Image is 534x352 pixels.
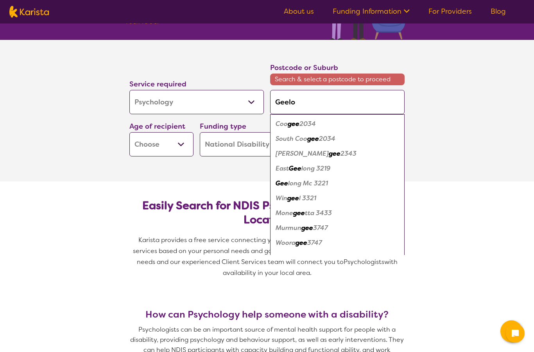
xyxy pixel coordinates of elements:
[276,120,288,128] em: Coo
[274,206,401,221] div: Monegeetta 3433
[274,117,401,131] div: Coogee 2034
[9,6,49,18] img: Karista logo
[307,239,322,247] em: 3747
[491,7,506,16] a: Blog
[428,7,472,16] a: For Providers
[276,253,285,262] em: Bin
[274,161,401,176] div: East Geelong 3219
[305,209,332,217] em: tta 3433
[270,74,405,85] span: Search & select a postcode to proceed
[301,164,330,172] em: long 3219
[296,239,307,247] em: gee
[276,224,301,232] em: Murmun
[287,194,299,202] em: gee
[200,122,246,131] label: Funding type
[274,131,401,146] div: South Coogee 2034
[307,135,319,143] em: gee
[329,149,340,158] em: gee
[133,236,403,266] span: Karista provides a free service connecting you with Psychologists and other disability services b...
[126,309,408,320] h3: How can Psychology help someone with a disability?
[136,199,398,227] h2: Easily Search for NDIS Psychologists by Need & Location
[274,176,401,191] div: Geelong Mc 3221
[276,149,329,158] em: [PERSON_NAME]
[274,191,401,206] div: Wingeel 3321
[270,63,338,72] label: Postcode or Suburb
[288,179,328,187] em: long Mc 3221
[333,7,410,16] a: Funding Information
[313,224,328,232] em: 3747
[500,320,522,342] button: Channel Menu
[274,221,401,235] div: Murmungee 3747
[301,224,313,232] em: gee
[129,122,185,131] label: Age of recipient
[284,7,314,16] a: About us
[274,146,401,161] div: Yannergee 2343
[288,120,299,128] em: gee
[270,90,405,114] input: Type
[274,235,401,250] div: Wooragee 3747
[129,79,186,89] label: Service required
[299,194,316,202] em: l 3321
[289,164,301,172] em: Gee
[276,239,296,247] em: Woora
[319,135,335,143] em: 2034
[293,209,305,217] em: gee
[276,135,307,143] em: South Coo
[274,250,401,265] div: Bingeebeebra Creek 2469
[297,253,356,262] em: beebra Creek 2469
[340,149,357,158] em: 2343
[276,209,293,217] em: Mone
[276,194,287,202] em: Win
[344,258,384,266] span: Psychologists
[276,179,288,187] em: Gee
[299,120,316,128] em: 2034
[276,164,289,172] em: East
[285,253,297,262] em: gee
